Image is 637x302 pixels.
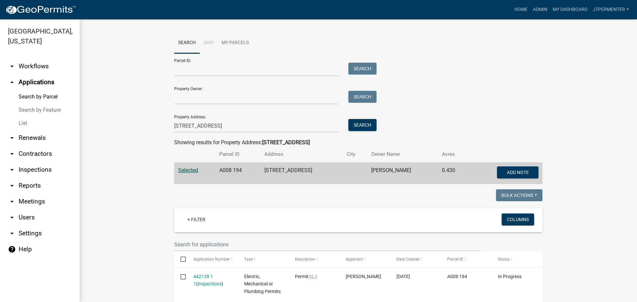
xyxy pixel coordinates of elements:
th: Owner Name [367,147,438,162]
i: arrow_drop_down [8,134,16,142]
i: arrow_drop_down [8,198,16,206]
i: arrow_drop_down [8,229,16,237]
span: Permit | | , | [295,274,317,279]
button: Add Note [497,166,538,178]
a: Inspections [198,281,222,286]
i: arrow_drop_down [8,62,16,70]
i: arrow_drop_down [8,213,16,221]
button: Columns [502,213,534,225]
i: arrow_drop_down [8,182,16,190]
span: Parcel ID [447,257,463,262]
div: Showing results for Property Address: [174,139,542,147]
datatable-header-cell: Applicant [339,251,390,267]
span: Date Created [396,257,420,262]
a: 442139 1 1 [193,274,213,287]
span: Add Note [507,170,529,175]
datatable-header-cell: Status [492,251,542,267]
datatable-header-cell: Description [289,251,339,267]
th: Address [260,147,343,162]
span: 06/27/2025 [396,274,410,279]
span: In Progress [498,274,522,279]
a: Search [174,32,200,54]
strong: [STREET_ADDRESS] [262,139,310,146]
input: Search for applications [174,238,479,251]
th: City [343,147,367,162]
button: Search [348,119,377,131]
div: ( ) [193,273,232,288]
datatable-header-cell: Parcel ID [441,251,492,267]
th: Parcel ID [215,147,260,162]
th: Acres [438,147,469,162]
i: arrow_drop_down [8,166,16,174]
i: arrow_drop_down [8,150,16,158]
td: [PERSON_NAME] [367,162,438,184]
a: My Dashboard [550,3,590,16]
span: Paul King [346,274,381,279]
span: A008 194 [447,274,467,279]
span: Application Number [193,257,230,262]
td: A008 194 [215,162,260,184]
i: help [8,245,16,253]
td: 0.430 [438,162,469,184]
a: jtpermenter [590,3,632,16]
span: Status [498,257,510,262]
span: Description [295,257,315,262]
span: Type [244,257,253,262]
button: Search [348,91,377,103]
datatable-header-cell: Select [174,251,187,267]
a: + Filter [182,213,211,225]
a: Selected [178,167,198,173]
button: Bulk Actions [496,189,542,201]
datatable-header-cell: Date Created [390,251,441,267]
i: arrow_drop_up [8,78,16,86]
a: Home [512,3,530,16]
a: My Parcels [218,32,253,54]
datatable-header-cell: Application Number [187,251,238,267]
td: [STREET_ADDRESS] [260,162,343,184]
datatable-header-cell: Type [238,251,288,267]
button: Search [348,63,377,75]
span: Electric, Mechanical or Plumbing Permits [244,274,281,294]
span: Applicant [346,257,363,262]
a: Admin [530,3,550,16]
